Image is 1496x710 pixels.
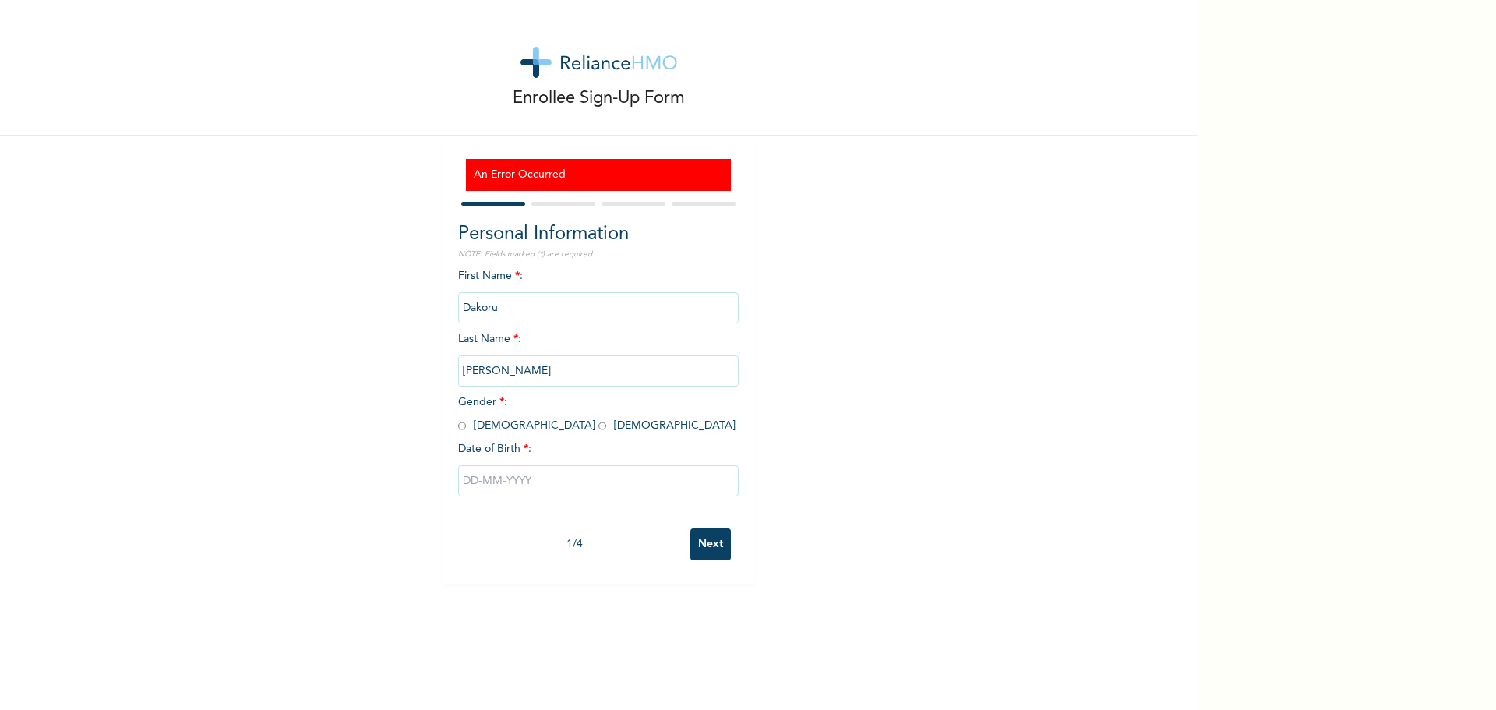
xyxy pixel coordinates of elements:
input: Enter your last name [458,355,739,387]
input: DD-MM-YYYY [458,465,739,496]
span: Last Name : [458,334,739,376]
input: Enter your first name [458,292,739,323]
p: Enrollee Sign-Up Form [513,86,685,111]
h3: An Error Occurred [474,167,723,183]
p: NOTE: Fields marked (*) are required [458,249,739,260]
img: logo [520,47,677,78]
span: First Name : [458,270,739,313]
span: Date of Birth : [458,441,531,457]
div: 1 / 4 [458,536,690,553]
span: Gender : [DEMOGRAPHIC_DATA] [DEMOGRAPHIC_DATA] [458,397,736,431]
h2: Personal Information [458,221,739,249]
input: Next [690,528,731,560]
